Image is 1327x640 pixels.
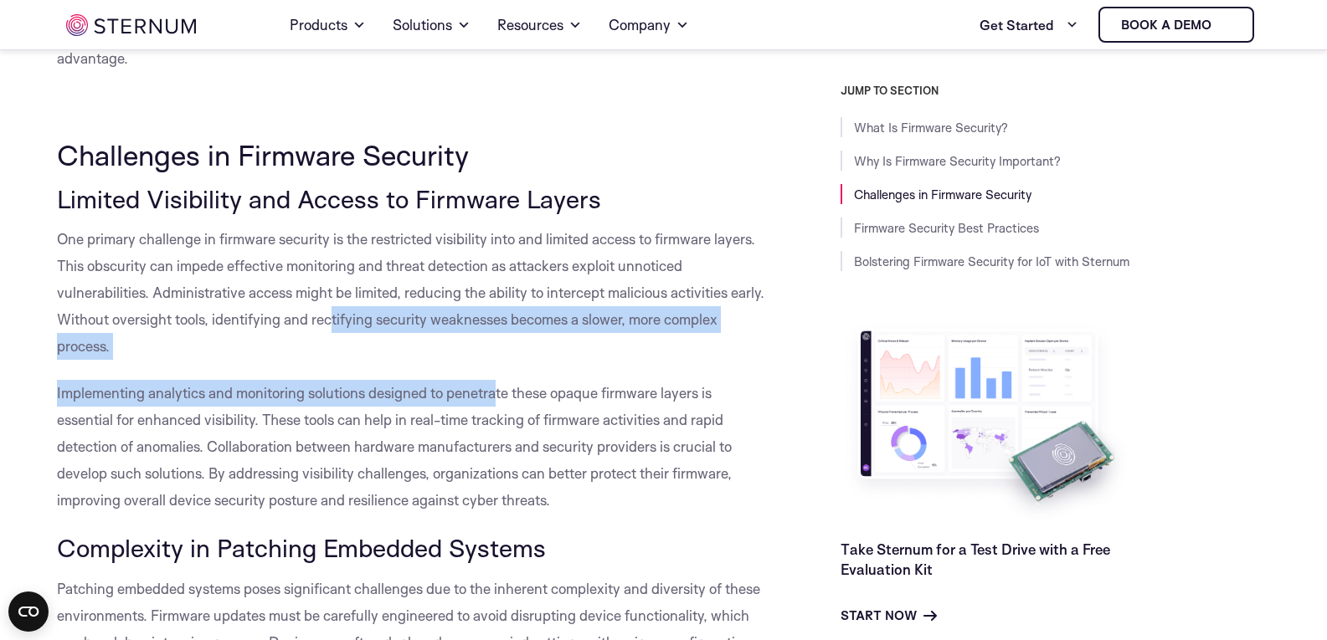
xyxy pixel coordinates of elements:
[57,384,732,509] span: Implementing analytics and monitoring solutions designed to penetrate these opaque firmware layer...
[57,183,601,214] span: Limited Visibility and Access to Firmware Layers
[854,253,1129,269] a: Bolstering Firmware Security for IoT with Sternum
[393,2,471,49] a: Solutions
[57,137,469,172] span: Challenges in Firmware Security
[1098,7,1254,43] a: Book a demo
[854,187,1031,202] a: Challenges in Firmware Security
[1218,18,1232,32] img: sternum iot
[57,230,764,355] span: One primary challenge in firmware security is the restricted visibility into and limited access t...
[497,2,582,49] a: Resources
[290,2,366,49] a: Products
[609,2,689,49] a: Company
[841,318,1134,526] img: Take Sternum for a Test Drive with a Free Evaluation Kit
[980,8,1078,42] a: Get Started
[854,120,1008,136] a: What Is Firmware Security?
[8,591,49,632] button: Open CMP widget
[841,84,1271,97] h3: JUMP TO SECTION
[854,220,1039,236] a: Firmware Security Best Practices
[854,153,1061,169] a: Why Is Firmware Security Important?
[66,14,196,36] img: sternum iot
